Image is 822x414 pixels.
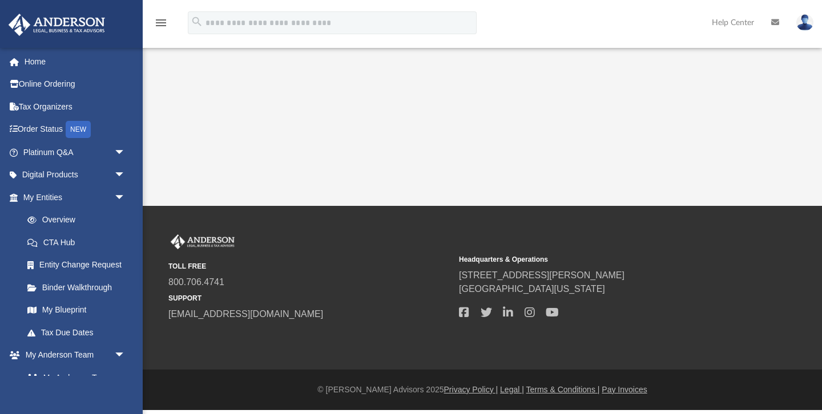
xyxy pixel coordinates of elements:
[66,121,91,138] div: NEW
[8,118,143,141] a: Order StatusNEW
[459,254,742,265] small: Headquarters & Operations
[459,270,624,280] a: [STREET_ADDRESS][PERSON_NAME]
[16,231,143,254] a: CTA Hub
[143,384,822,396] div: © [PERSON_NAME] Advisors 2025
[114,344,137,367] span: arrow_drop_down
[8,50,143,73] a: Home
[168,234,237,249] img: Anderson Advisors Platinum Portal
[500,385,524,394] a: Legal |
[16,209,143,232] a: Overview
[602,385,647,394] a: Pay Invoices
[154,22,168,30] a: menu
[8,73,143,96] a: Online Ordering
[444,385,498,394] a: Privacy Policy |
[8,141,143,164] a: Platinum Q&Aarrow_drop_down
[168,309,323,319] a: [EMAIL_ADDRESS][DOMAIN_NAME]
[114,186,137,209] span: arrow_drop_down
[16,299,137,322] a: My Blueprint
[16,276,143,299] a: Binder Walkthrough
[8,186,143,209] a: My Entitiesarrow_drop_down
[16,254,143,277] a: Entity Change Request
[16,366,131,389] a: My Anderson Team
[8,164,143,186] a: Digital Productsarrow_drop_down
[5,14,108,36] img: Anderson Advisors Platinum Portal
[168,293,451,303] small: SUPPORT
[114,141,137,164] span: arrow_drop_down
[168,277,224,287] a: 800.706.4741
[8,344,137,367] a: My Anderson Teamarrow_drop_down
[154,16,168,30] i: menu
[114,164,137,187] span: arrow_drop_down
[796,14,813,31] img: User Pic
[16,321,143,344] a: Tax Due Dates
[8,95,143,118] a: Tax Organizers
[459,284,605,294] a: [GEOGRAPHIC_DATA][US_STATE]
[191,15,203,28] i: search
[168,261,451,271] small: TOLL FREE
[526,385,600,394] a: Terms & Conditions |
